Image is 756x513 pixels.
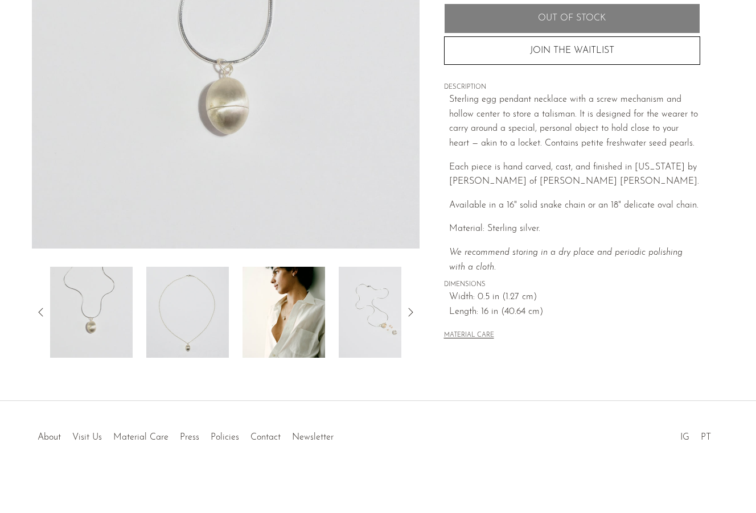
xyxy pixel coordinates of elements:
[339,267,421,358] img: Egg Pendant Necklace
[449,93,700,151] p: Sterling egg pendant necklace with a screw mechanism and hollow center to store a talisman. It is...
[211,433,239,442] a: Policies
[146,267,229,358] img: Egg Pendant Necklace
[680,433,689,442] a: IG
[32,424,339,445] ul: Quick links
[250,433,281,442] a: Contact
[444,82,700,93] span: DESCRIPTION
[243,267,325,358] img: Egg Pendant Necklace
[449,290,700,305] span: Width: 0.5 in (1.27 cm)
[449,248,683,272] i: We recommend storing in a dry place and periodic polishing with a cloth.
[72,433,102,442] a: Visit Us
[675,424,717,445] ul: Social Medias
[180,433,199,442] a: Press
[449,224,540,233] span: Material: Sterling silver.
[444,36,700,65] button: JOIN THE WAITLIST
[444,332,494,340] button: MATERIAL CARE
[538,13,606,24] span: Out of stock
[444,3,700,33] button: Add to cart
[113,433,169,442] a: Material Care
[50,267,133,358] img: Egg Pendant Necklace
[38,433,61,442] a: About
[449,160,700,189] p: Each piece is hand carved, cast, and finished in [US_STATE] by [PERSON_NAME] of [PERSON_NAME] [PE...
[444,280,700,290] span: DIMENSIONS
[449,305,700,320] span: Length: 16 in (40.64 cm)
[701,433,711,442] a: PT
[449,198,700,213] p: Available in a 16" solid snake chain or an 18" delicate oval chain.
